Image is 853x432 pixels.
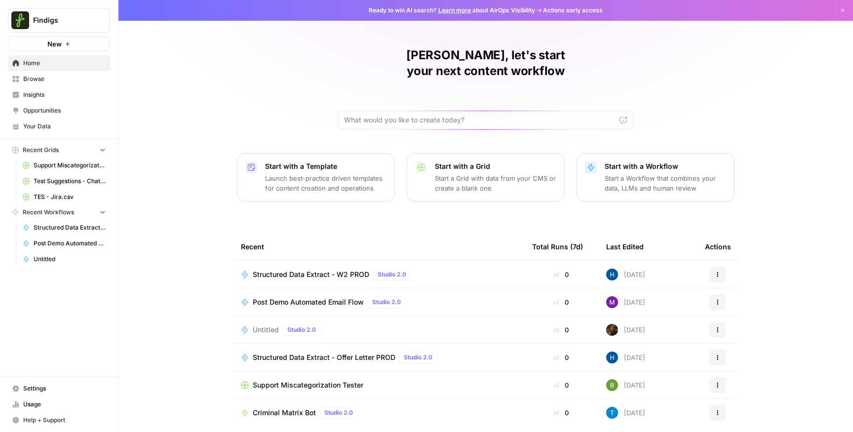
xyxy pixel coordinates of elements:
p: Start with a Workflow [605,161,726,171]
span: Actions early access [543,6,603,15]
a: Support Miscategorization Tester [241,380,516,390]
div: Total Runs (7d) [532,233,583,260]
span: Settings [23,384,106,393]
span: Browse [23,75,106,83]
a: Opportunities [8,103,110,118]
span: Your Data [23,122,106,131]
button: Workspace: Findigs [8,8,110,33]
div: [DATE] [606,352,645,363]
a: Test Suggestions - Chat Bots - Test Script (1).csv [18,173,110,189]
img: gsxbzssmjvmuc0chcdaoomwccu90 [606,269,618,280]
img: ed39525nq54hjs6dkv0lkv9645r7 [606,296,618,308]
a: Browse [8,71,110,87]
a: Settings [8,381,110,396]
p: Start a Grid with data from your CMS or create a blank one [435,173,556,193]
span: Studio 2.0 [404,353,432,362]
span: Opportunities [23,106,106,115]
span: Criminal Matrix Bot [253,408,316,418]
span: Structured Data Extract - Offer Letter PROD [253,353,395,362]
span: Structured Data Extract - W2 PROD [253,270,369,279]
div: 0 [532,270,590,279]
span: Test Suggestions - Chat Bots - Test Script (1).csv [34,177,106,186]
span: Studio 2.0 [287,325,316,334]
img: 42nrd04itrw42n4jz1cwaw7xh15x [606,324,618,336]
span: Recent Workflows [23,208,74,217]
span: Findigs [33,15,93,25]
button: Recent Grids [8,143,110,157]
span: Support Miscategorization Tester [34,161,106,170]
div: [DATE] [606,296,645,308]
span: Post Demo Automated Email Flow [34,239,106,248]
button: Start with a GridStart a Grid with data from your CMS or create a blank one [407,153,565,201]
button: Start with a WorkflowStart a Workflow that combines your data, LLMs and human review [577,153,735,201]
div: [DATE] [606,379,645,391]
p: Launch best-practice driven templates for content creation and operations [265,173,387,193]
input: What would you like to create today? [344,115,616,125]
span: Studio 2.0 [324,408,353,417]
div: 0 [532,408,590,418]
a: Post Demo Automated Email Flow [18,236,110,251]
span: TES - Jira.csv [34,193,106,201]
span: Help + Support [23,416,106,425]
div: Last Edited [606,233,644,260]
a: Insights [8,87,110,103]
span: Studio 2.0 [372,298,401,307]
button: Start with a TemplateLaunch best-practice driven templates for content creation and operations [237,153,395,201]
span: Ready to win AI search? about AirOps Visibility [369,6,535,15]
div: Actions [705,233,731,260]
div: 0 [532,297,590,307]
p: Start a Workflow that combines your data, LLMs and human review [605,173,726,193]
span: Studio 2.0 [378,270,406,279]
p: Start with a Template [265,161,387,171]
div: 0 [532,353,590,362]
span: Untitled [34,255,106,264]
span: Recent Grids [23,146,59,155]
a: Support Miscategorization Tester [18,157,110,173]
img: gsxbzssmjvmuc0chcdaoomwccu90 [606,352,618,363]
a: Structured Data Extract - W2 PROD [18,220,110,236]
span: Home [23,59,106,68]
a: Structured Data Extract - W2 PRODStudio 2.0 [241,269,516,280]
div: [DATE] [606,407,645,419]
div: 0 [532,380,590,390]
a: Untitled [18,251,110,267]
img: Findigs Logo [11,11,29,29]
span: Support Miscategorization Tester [253,380,363,390]
div: [DATE] [606,269,645,280]
button: Recent Workflows [8,205,110,220]
span: New [47,39,62,49]
a: UntitledStudio 2.0 [241,324,516,336]
a: TES - Jira.csv [18,189,110,205]
button: Help + Support [8,412,110,428]
button: New [8,37,110,51]
a: Your Data [8,118,110,134]
a: Criminal Matrix BotStudio 2.0 [241,407,516,419]
span: Insights [23,90,106,99]
h1: [PERSON_NAME], let's start your next content workflow [338,47,634,79]
span: Post Demo Automated Email Flow [253,297,364,307]
span: Untitled [253,325,279,335]
div: 0 [532,325,590,335]
span: Structured Data Extract - W2 PROD [34,223,106,232]
span: Usage [23,400,106,409]
a: Home [8,55,110,71]
p: Start with a Grid [435,161,556,171]
div: Recent [241,233,516,260]
div: [DATE] [606,324,645,336]
a: Usage [8,396,110,412]
a: Post Demo Automated Email FlowStudio 2.0 [241,296,516,308]
a: Learn more [438,6,471,14]
a: Structured Data Extract - Offer Letter PRODStudio 2.0 [241,352,516,363]
img: ef99asjrocz9zqlrt0wh11v979lp [606,407,618,419]
img: nuvs03vh8j1wvp4mp5xhlp28a1lb [606,379,618,391]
